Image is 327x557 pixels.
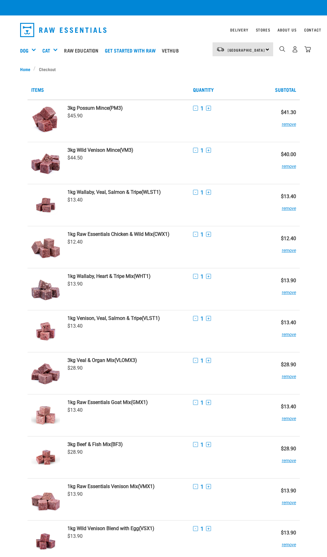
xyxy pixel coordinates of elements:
button: - [193,484,198,489]
button: - [193,316,198,321]
button: remove [282,536,296,548]
button: remove [282,494,296,506]
img: van-moving.png [216,47,225,52]
button: - [193,400,198,405]
a: Cat [42,47,50,54]
td: $13.90 [270,268,299,310]
span: 1 [200,441,204,448]
button: remove [282,157,296,169]
td: $28.90 [270,436,299,478]
span: 1 [200,231,204,238]
button: + [206,190,211,195]
button: - [193,526,198,531]
a: Dog [20,47,28,54]
img: Wallaby, Heart & Tripe Mix [31,273,60,305]
strong: 3kg Beef & Fish Mix [67,441,111,447]
span: $13.90 [67,281,83,287]
img: Venison, Veal, Salmon & Tripe [31,315,60,347]
td: $41.30 [270,100,299,142]
button: + [206,526,211,531]
td: $28.90 [270,352,299,394]
span: 1 [200,399,204,406]
button: - [193,106,198,111]
strong: 3kg Wild Venison Mince [67,147,120,153]
button: - [193,232,198,237]
span: 1 [200,357,204,364]
td: $40.00 [270,142,299,184]
span: 1 [200,315,204,322]
a: 3kg Veal & Organ Mix(VLOMX3) [67,357,185,363]
td: $13.40 [270,184,299,226]
span: 1 [200,483,204,490]
a: Home [20,66,34,72]
img: Raw Essentials Chicken & Wild Mix [31,231,60,263]
img: home-icon-1@2x.png [279,46,285,52]
span: $13.40 [67,197,83,203]
span: $28.90 [67,365,83,371]
img: Possum Mince [31,105,60,137]
a: Delivery [230,29,248,31]
button: + [206,400,211,405]
button: - [193,148,198,153]
span: [GEOGRAPHIC_DATA] [228,49,265,51]
span: $13.40 [67,323,83,329]
img: Raw Essentials Goat Mix [31,399,60,431]
strong: 1kg Raw Essentials Venison Mix [67,483,138,489]
a: About Us [278,29,296,31]
button: remove [282,283,296,296]
button: + [206,484,211,489]
a: 1kg Raw Essentials Venison Mix(VMX1) [67,483,185,489]
button: remove [282,115,296,127]
button: remove [282,368,296,380]
img: Raw Essentials Venison Mix [31,483,60,515]
span: 1 [200,273,204,280]
button: - [193,358,198,363]
span: $13.90 [67,491,83,497]
a: 3kg Possum Mince(PM3) [67,105,185,111]
span: 1 [200,105,204,112]
a: 1kg Wallaby, Veal, Salmon & Tripe(WLST1) [67,189,185,195]
strong: 1kg Wallaby, Veal, Salmon & Tripe [67,189,141,195]
img: Wallaby, Veal, Salmon & Tripe [31,189,60,221]
span: $28.90 [67,449,83,455]
a: Vethub [160,38,183,63]
button: + [206,358,211,363]
span: $12.40 [67,239,83,245]
img: Raw Essentials Logo [20,23,107,37]
th: Items [28,80,189,100]
button: remove [282,325,296,338]
a: 1kg Raw Essentials Goat Mix(GMX1) [67,399,185,405]
a: 3kg Wild Venison Mince(VM3) [67,147,185,153]
button: + [206,316,211,321]
button: + [206,148,211,153]
span: 1 [200,525,204,532]
strong: 1kg Venison, Veal, Salmon & Tripe [67,315,142,321]
strong: 1kg Raw Essentials Goat Mix [67,399,131,405]
a: Contact [304,29,321,31]
span: $45.90 [67,113,83,119]
img: home-icon@2x.png [304,46,311,53]
button: - [193,442,198,447]
span: $13.90 [67,533,83,539]
nav: dropdown navigation [15,20,312,40]
span: 1 [200,189,204,196]
strong: 3kg Veal & Organ Mix [67,357,114,363]
button: remove [282,241,296,253]
strong: 3kg Possum Mince [67,105,109,111]
a: 1kg Venison, Veal, Salmon & Tripe(VLST1) [67,315,185,321]
button: + [206,232,211,237]
strong: 1kg Wild Venison Blend with Egg [67,525,139,531]
a: 1kg Wallaby, Heart & Tripe Mix(WHT1) [67,273,185,279]
th: Subtotal [270,80,299,100]
button: + [206,442,211,447]
button: - [193,190,198,195]
a: 3kg Beef & Fish Mix(BF3) [67,441,185,447]
td: $13.90 [270,478,299,520]
strong: 1kg Wallaby, Heart & Tripe Mix [67,273,134,279]
a: Stores [256,29,270,31]
button: + [206,274,211,279]
button: remove [282,410,296,422]
img: Veal & Organ Mix [31,357,60,389]
a: Raw Education [62,38,103,63]
button: remove [282,452,296,464]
